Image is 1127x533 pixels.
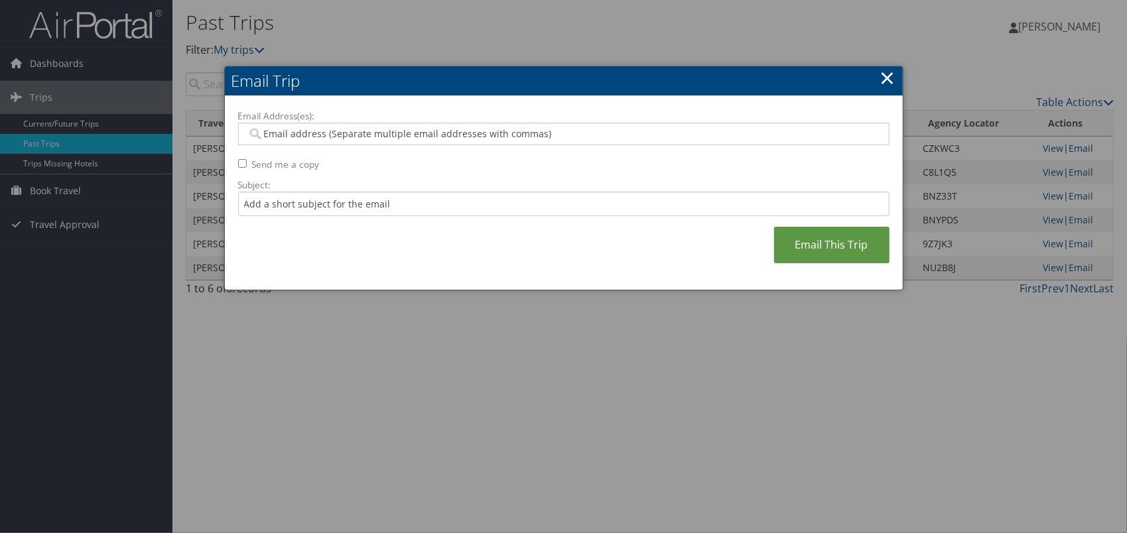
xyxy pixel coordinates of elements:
h2: Email Trip [225,66,903,95]
input: Add a short subject for the email [238,192,890,216]
label: Email Address(es): [238,109,890,123]
a: Email This Trip [774,227,890,263]
input: Email address (Separate multiple email addresses with commas) [247,127,882,141]
label: Subject: [238,178,890,192]
a: × [880,64,895,91]
label: Send me a copy [252,158,320,171]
